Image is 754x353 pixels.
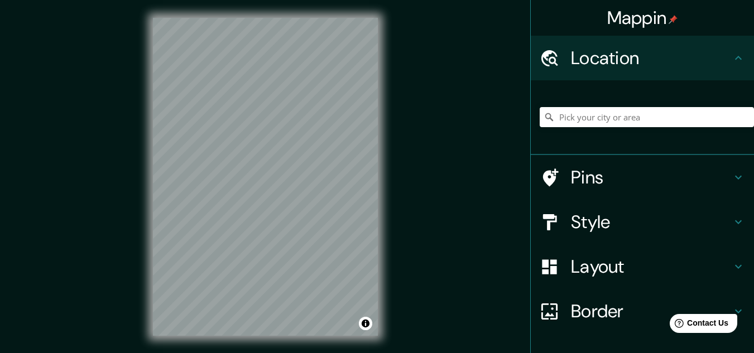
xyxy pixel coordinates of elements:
[153,18,378,336] canvas: Map
[540,107,754,127] input: Pick your city or area
[531,36,754,80] div: Location
[531,289,754,333] div: Border
[531,200,754,244] div: Style
[607,7,678,29] h4: Mappin
[531,244,754,289] div: Layout
[655,310,742,341] iframe: Help widget launcher
[571,255,732,278] h4: Layout
[571,166,732,188] h4: Pins
[571,211,732,233] h4: Style
[669,15,678,24] img: pin-icon.png
[359,317,372,330] button: Toggle attribution
[571,47,732,69] h4: Location
[571,300,732,322] h4: Border
[531,155,754,200] div: Pins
